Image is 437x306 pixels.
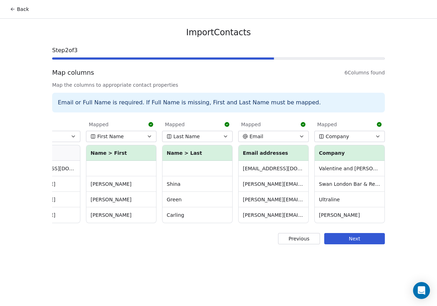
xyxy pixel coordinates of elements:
span: First Name [97,133,124,140]
div: Open Intercom Messenger [413,282,430,299]
span: 6 Columns found [345,69,385,76]
td: [PERSON_NAME] [86,207,156,223]
span: Import Contacts [186,27,251,38]
span: Map columns [52,68,94,77]
td: Valentine and [PERSON_NAME] [315,161,384,176]
button: Back [6,3,33,16]
span: Mapped [89,121,109,128]
td: [PERSON_NAME] [86,176,156,192]
span: Company [326,133,349,140]
td: Ultraline [315,192,384,207]
span: Step 2 of 3 [52,46,385,55]
th: Name > First [86,145,156,161]
div: Email or Full Name is required. If Full Name is missing, First and Last Name must be mapped. [52,93,385,112]
td: [PERSON_NAME][EMAIL_ADDRESS][DOMAIN_NAME] [239,207,308,223]
td: [PERSON_NAME][EMAIL_ADDRESS][DOMAIN_NAME] [239,176,308,192]
button: Previous [278,233,320,244]
td: [PERSON_NAME][EMAIL_ADDRESS][DOMAIN_NAME] [239,192,308,207]
td: [EMAIL_ADDRESS][DOMAIN_NAME] [239,161,308,176]
th: Name > Last [162,145,232,161]
span: Email [250,133,263,140]
span: Last Name [173,133,200,140]
td: Carling [162,207,232,223]
span: Mapped [165,121,185,128]
span: Mapped [241,121,261,128]
span: Mapped [317,121,337,128]
td: Swan London Bar & Restaurant [315,176,384,192]
td: [PERSON_NAME] [315,207,384,223]
span: Map the columns to appropriate contact properties [52,81,385,88]
td: Green [162,192,232,207]
button: Next [324,233,385,244]
th: Email addresses [239,145,308,161]
th: Company [315,145,384,161]
td: Shina [162,176,232,192]
td: [PERSON_NAME] [86,192,156,207]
